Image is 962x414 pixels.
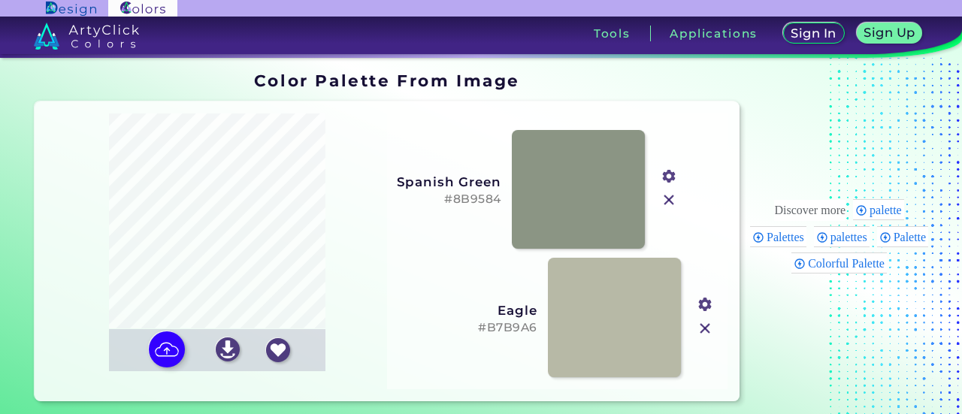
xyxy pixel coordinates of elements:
h3: Tools [594,28,631,39]
img: ArtyClick Design logo [46,2,96,16]
a: Sign In [786,24,842,43]
div: These are topics related to the article that might interest you [774,200,846,221]
div: palettes [814,226,870,247]
img: icon_favourite_white.svg [266,338,290,362]
img: icon_close.svg [659,190,679,210]
h5: Sign In [793,28,833,39]
img: icon_close.svg [695,319,715,338]
span: palettes [830,231,872,243]
h1: Color Palette From Image [254,69,520,92]
div: Palette [877,226,929,247]
a: Sign Up [860,24,919,43]
h5: #B7B9A6 [397,321,537,335]
h3: Eagle [397,303,537,318]
span: Colorful Palette [808,257,889,270]
div: Palettes [750,226,806,247]
span: Palettes [767,231,809,243]
img: logo_artyclick_colors_white.svg [34,23,140,50]
h5: #8B9584 [361,192,501,207]
span: palette [870,204,906,216]
h3: Spanish Green [361,174,501,189]
img: icon_download_white.svg [216,337,240,361]
div: Colorful Palette [791,252,887,273]
img: icon picture [149,331,185,367]
h5: Sign Up [867,27,913,38]
div: palette [853,199,904,220]
span: Palette [894,231,931,243]
h3: Applications [670,28,758,39]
